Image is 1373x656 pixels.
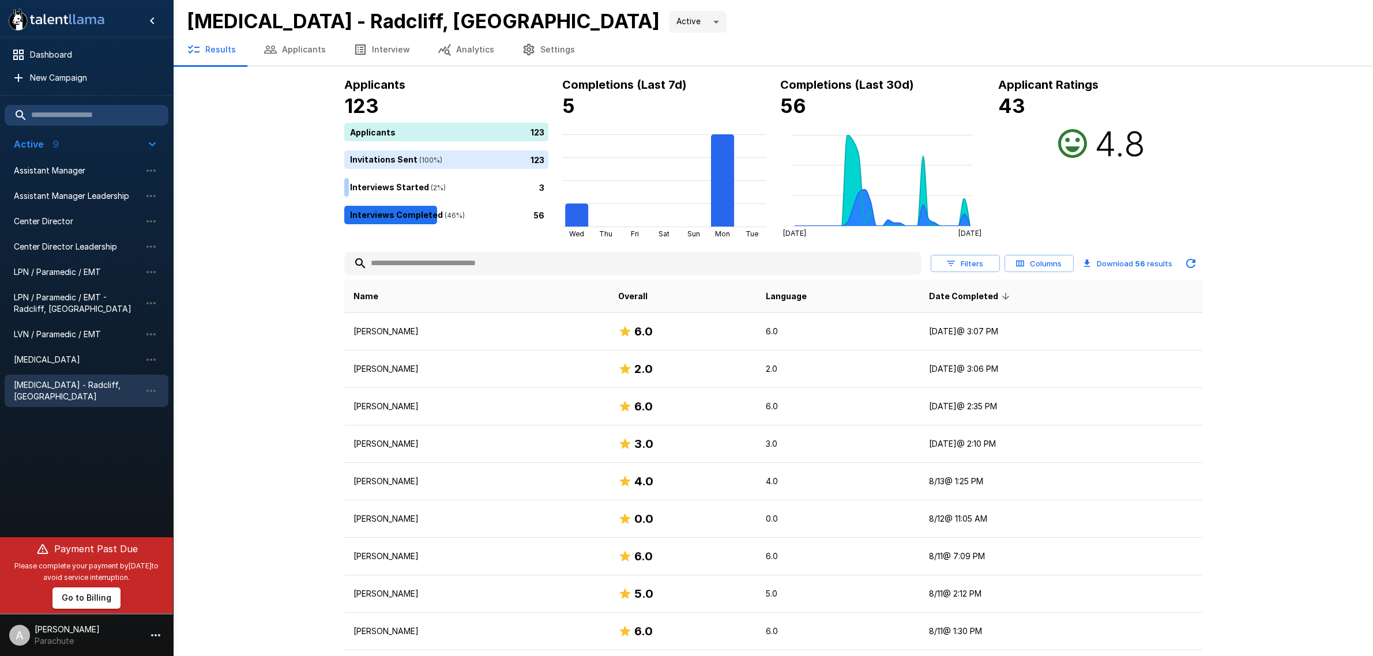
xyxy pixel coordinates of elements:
[250,33,340,66] button: Applicants
[687,229,699,238] tspan: Sun
[1005,255,1074,273] button: Columns
[766,513,911,525] p: 0.0
[715,229,730,238] tspan: Mon
[344,94,379,118] b: 123
[920,575,1202,613] td: 8/11 @ 2:12 PM
[920,313,1202,350] td: [DATE] @ 3:07 PM
[1135,259,1145,268] b: 56
[173,33,250,66] button: Results
[766,476,911,487] p: 4.0
[634,547,653,565] h6: 6.0
[766,588,911,600] p: 5.0
[562,94,575,118] b: 5
[745,229,758,238] tspan: Tue
[920,350,1202,388] td: [DATE] @ 3:06 PM
[353,363,600,375] p: [PERSON_NAME]
[353,625,600,637] p: [PERSON_NAME]
[533,209,544,221] p: 56
[998,94,1025,118] b: 43
[659,229,669,238] tspan: Sat
[920,500,1202,538] td: 8/12 @ 11:05 AM
[631,229,639,238] tspan: Fri
[569,229,584,238] tspan: Wed
[353,513,600,525] p: [PERSON_NAME]
[766,401,911,412] p: 6.0
[531,153,544,165] p: 123
[634,622,653,640] h6: 6.0
[634,360,653,378] h6: 2.0
[920,463,1202,500] td: 8/13 @ 1:25 PM
[353,438,600,450] p: [PERSON_NAME]
[508,33,589,66] button: Settings
[353,588,600,600] p: [PERSON_NAME]
[634,322,653,341] h6: 6.0
[353,551,600,562] p: [PERSON_NAME]
[634,510,653,528] h6: 0.0
[929,289,1013,303] span: Date Completed
[766,363,911,375] p: 2.0
[353,401,600,412] p: [PERSON_NAME]
[766,326,911,337] p: 6.0
[780,94,806,118] b: 56
[920,538,1202,575] td: 8/11 @ 7:09 PM
[618,289,648,303] span: Overall
[424,33,508,66] button: Analytics
[766,438,911,450] p: 3.0
[353,476,600,487] p: [PERSON_NAME]
[353,289,378,303] span: Name
[634,397,653,416] h6: 6.0
[931,255,1000,273] button: Filters
[353,326,600,337] p: [PERSON_NAME]
[562,78,687,92] b: Completions (Last 7d)
[187,9,660,33] b: [MEDICAL_DATA] - Radcliff, [GEOGRAPHIC_DATA]
[599,229,612,238] tspan: Thu
[634,585,653,603] h6: 5.0
[783,229,806,237] tspan: [DATE]
[766,289,807,303] span: Language
[920,388,1202,425] td: [DATE] @ 2:35 PM
[344,78,405,92] b: Applicants
[634,435,653,453] h6: 3.0
[1078,252,1177,275] button: Download 56 results
[340,33,424,66] button: Interview
[531,126,544,138] p: 123
[920,425,1202,463] td: [DATE] @ 2:10 PM
[780,78,914,92] b: Completions (Last 30d)
[920,613,1202,650] td: 8/11 @ 1:30 PM
[766,551,911,562] p: 6.0
[958,229,981,237] tspan: [DATE]
[766,625,911,637] p: 6.0
[669,11,727,33] div: Active
[1179,252,1202,275] button: Updated Today - 10:46 AM
[998,78,1099,92] b: Applicant Ratings
[539,181,544,193] p: 3
[634,472,653,491] h6: 4.0
[1094,123,1145,164] h2: 4.8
